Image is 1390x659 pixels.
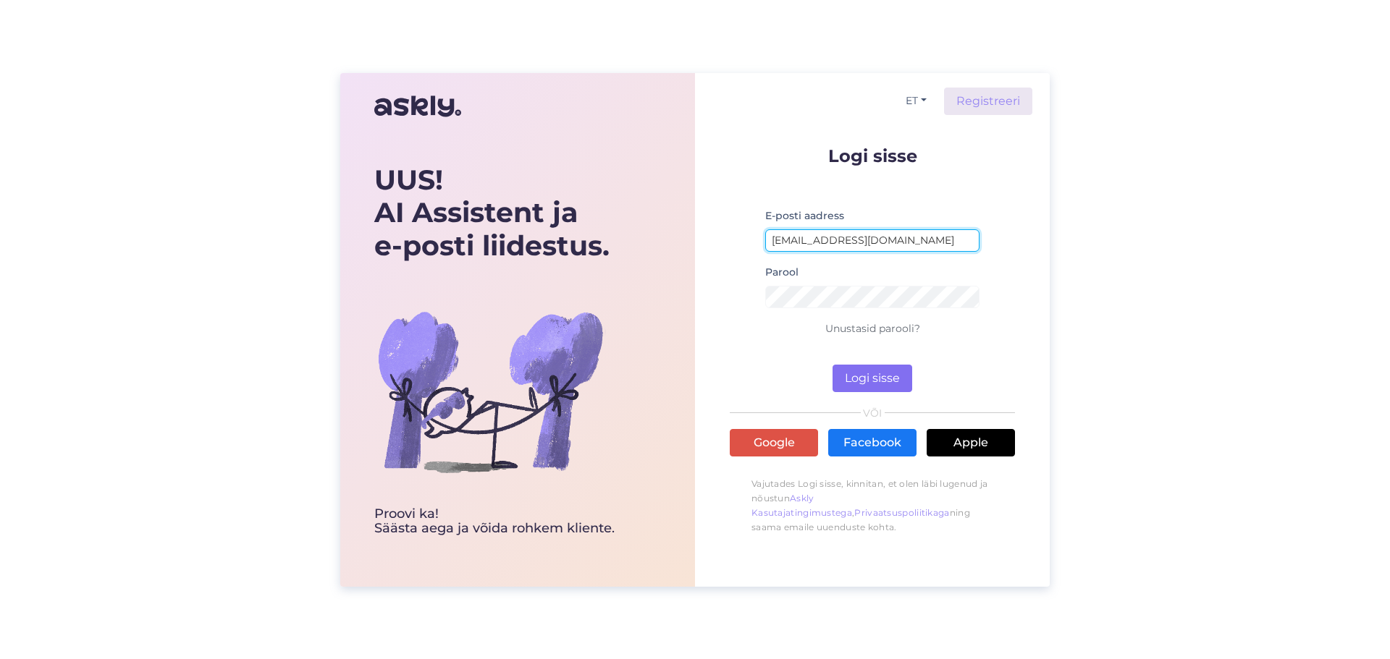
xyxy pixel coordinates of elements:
p: Vajutades Logi sisse, kinnitan, et olen läbi lugenud ja nõustun , ning saama emaile uuenduste kohta. [730,469,1015,542]
span: VÕI [861,408,885,418]
img: Askly [374,89,461,124]
a: Facebook [828,429,917,456]
a: Unustasid parooli? [825,322,920,335]
button: Logi sisse [833,365,912,392]
a: Google [730,429,818,456]
div: Proovi ka! Säästa aega ja võida rohkem kliente. [374,507,615,536]
a: Registreeri [944,88,1032,115]
button: ET [900,90,932,111]
div: UUS! AI Assistent ja e-posti liidestus. [374,163,615,263]
label: E-posti aadress [765,208,844,224]
label: Parool [765,265,799,280]
p: Logi sisse [730,147,1015,165]
a: Privaatsuspoliitikaga [854,507,949,518]
img: bg-askly [374,276,606,507]
a: Askly Kasutajatingimustega [751,493,852,518]
input: Sisesta e-posti aadress [765,229,980,252]
a: Apple [927,429,1015,456]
